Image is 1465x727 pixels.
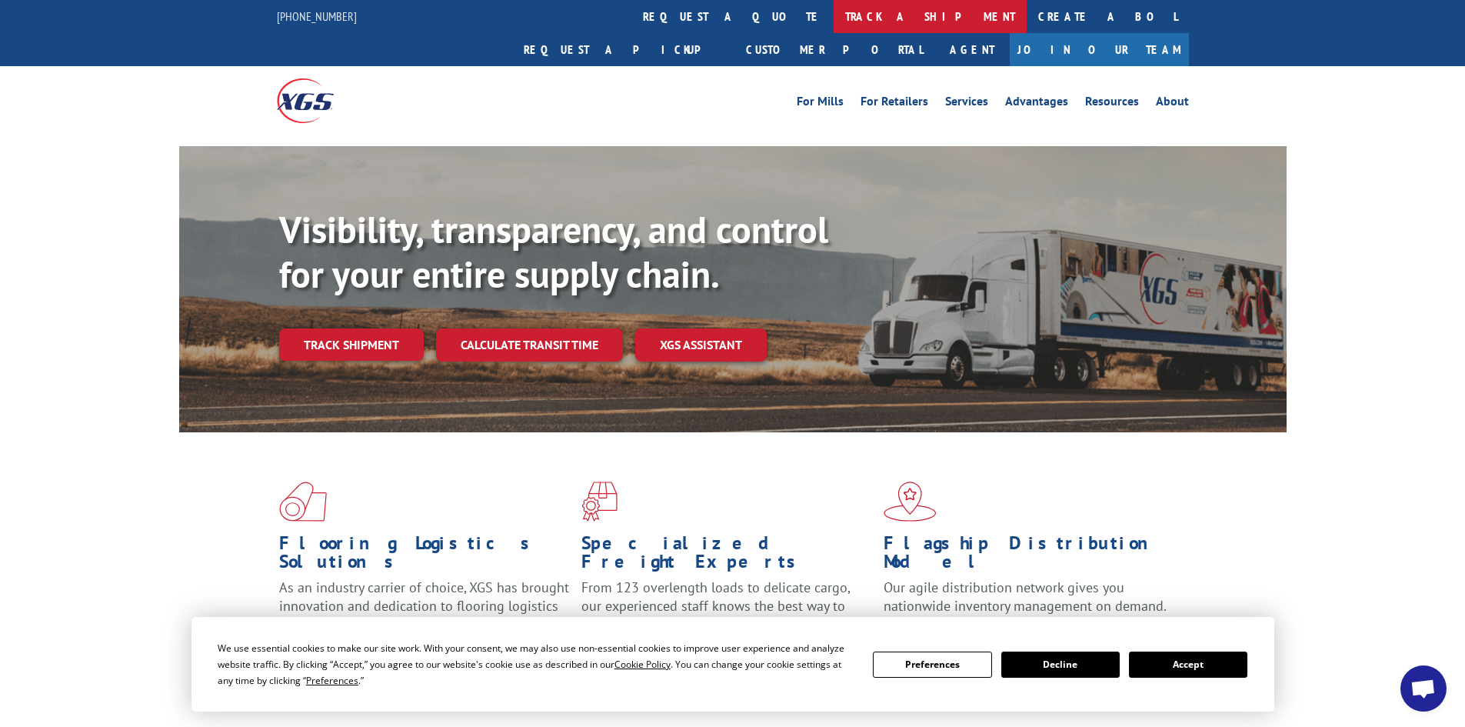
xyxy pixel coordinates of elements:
[614,658,671,671] span: Cookie Policy
[279,579,569,633] span: As an industry carrier of choice, XGS has brought innovation and dedication to flooring logistics...
[279,205,828,298] b: Visibility, transparency, and control for your entire supply chain.
[934,33,1010,66] a: Agent
[884,534,1174,579] h1: Flagship Distribution Model
[1400,665,1447,712] div: Open chat
[279,534,570,579] h1: Flooring Logistics Solutions
[1001,652,1120,678] button: Decline
[1156,95,1189,112] a: About
[1005,95,1068,112] a: Advantages
[277,8,357,24] a: [PHONE_NUMBER]
[512,33,734,66] a: Request a pickup
[1085,95,1139,112] a: Resources
[581,482,618,522] img: xgs-icon-focused-on-flooring-red
[279,482,327,522] img: xgs-icon-total-supply-chain-intelligence-red
[734,33,934,66] a: Customer Portal
[436,328,623,362] a: Calculate transit time
[279,328,424,361] a: Track shipment
[1129,652,1247,678] button: Accept
[306,674,358,687] span: Preferences
[873,652,991,678] button: Preferences
[191,617,1274,712] div: Cookie Consent Prompt
[581,579,872,647] p: From 123 overlength loads to delicate cargo, our experienced staff knows the best way to move you...
[797,95,844,112] a: For Mills
[218,640,854,689] div: We use essential cookies to make our site work. With your consent, we may also use non-essential ...
[635,328,767,362] a: XGS ASSISTANT
[1010,33,1189,66] a: Join Our Team
[581,534,872,579] h1: Specialized Freight Experts
[945,95,988,112] a: Services
[884,579,1167,615] span: Our agile distribution network gives you nationwide inventory management on demand.
[861,95,928,112] a: For Retailers
[884,482,937,522] img: xgs-icon-flagship-distribution-model-red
